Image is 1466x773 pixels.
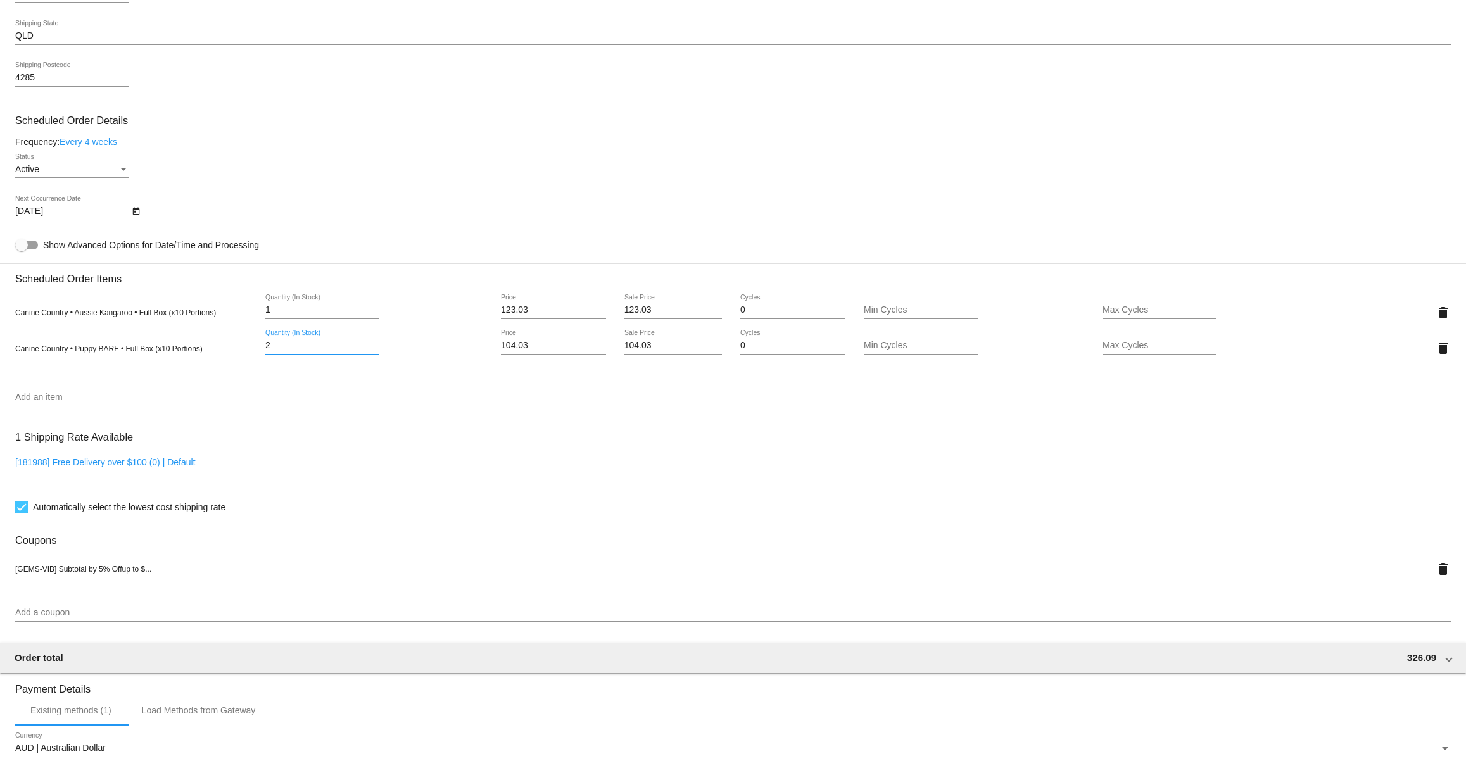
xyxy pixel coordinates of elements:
[501,305,606,315] input: Price
[129,204,142,217] button: Open calendar
[43,239,259,251] span: Show Advanced Options for Date/Time and Processing
[501,341,606,351] input: Price
[864,341,978,351] input: Min Cycles
[740,341,845,351] input: Cycles
[1103,341,1216,351] input: Max Cycles
[1407,652,1436,663] span: 326.09
[265,341,379,351] input: Quantity (In Stock)
[265,305,379,315] input: Quantity (In Stock)
[15,308,216,317] span: Canine Country • Aussie Kangaroo • Full Box (x10 Portions)
[864,305,978,315] input: Min Cycles
[33,500,225,515] span: Automatically select the lowest cost shipping rate
[15,206,129,217] input: Next Occurrence Date
[15,608,1451,618] input: Add a coupon
[15,164,39,174] span: Active
[1436,562,1451,577] mat-icon: delete
[15,525,1451,546] h3: Coupons
[15,344,203,353] span: Canine Country • Puppy BARF • Full Box (x10 Portions)
[624,341,723,351] input: Sale Price
[15,457,196,467] a: [181988] Free Delivery over $100 (0) | Default
[15,743,106,753] span: AUD | Australian Dollar
[624,305,723,315] input: Sale Price
[1436,305,1451,320] mat-icon: delete
[142,705,256,715] div: Load Methods from Gateway
[15,674,1451,695] h3: Payment Details
[15,73,129,83] input: Shipping Postcode
[15,115,1451,127] h3: Scheduled Order Details
[30,705,111,715] div: Existing methods (1)
[1103,305,1216,315] input: Max Cycles
[15,263,1451,285] h3: Scheduled Order Items
[15,165,129,175] mat-select: Status
[60,137,117,147] a: Every 4 weeks
[1436,341,1451,356] mat-icon: delete
[15,31,1451,41] input: Shipping State
[15,652,63,663] span: Order total
[15,137,1451,147] div: Frequency:
[15,743,1451,753] mat-select: Currency
[740,305,845,315] input: Cycles
[15,565,151,574] span: [GEMS-VIB] Subtotal by 5% Offup to $...
[15,424,133,451] h3: 1 Shipping Rate Available
[15,393,1451,403] input: Add an item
